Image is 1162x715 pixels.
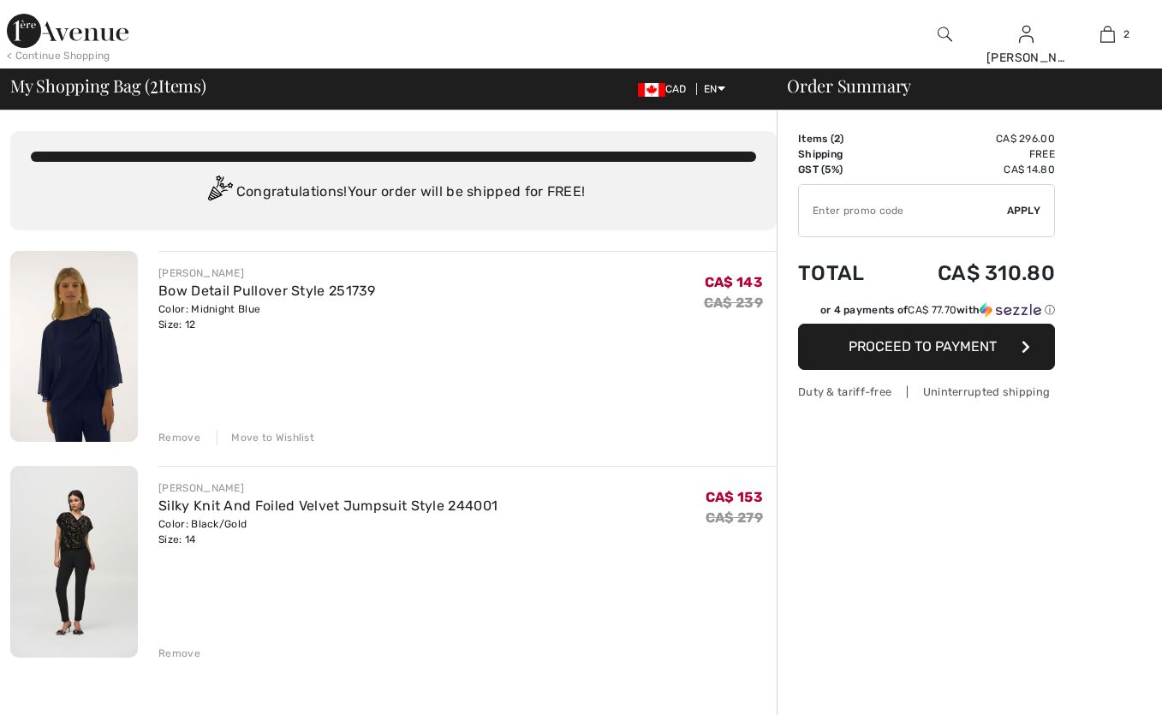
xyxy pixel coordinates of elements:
[7,48,110,63] div: < Continue Shopping
[799,185,1007,236] input: Promo code
[158,283,376,299] a: Bow Detail Pullover Style 251739
[891,146,1055,162] td: Free
[10,466,138,657] img: Silky Knit And Foiled Velvet Jumpsuit Style 244001
[908,304,956,316] span: CA$ 77.70
[638,83,665,97] img: Canadian Dollar
[1019,26,1034,42] a: Sign In
[158,498,498,514] a: Silky Knit And Foiled Velvet Jumpsuit Style 244001
[10,77,206,94] span: My Shopping Bag ( Items)
[7,14,128,48] img: 1ère Avenue
[938,24,952,45] img: search the website
[704,295,763,311] s: CA$ 239
[986,49,1066,67] div: [PERSON_NAME]
[158,430,200,445] div: Remove
[891,244,1055,302] td: CA$ 310.80
[158,265,376,281] div: [PERSON_NAME]
[705,274,763,290] span: CA$ 143
[706,489,763,505] span: CA$ 153
[1123,27,1129,42] span: 2
[158,301,376,332] div: Color: Midnight Blue Size: 12
[891,162,1055,177] td: CA$ 14.80
[849,338,997,355] span: Proceed to Payment
[704,83,725,95] span: EN
[202,176,236,210] img: Congratulation2.svg
[798,384,1055,400] div: Duty & tariff-free | Uninterrupted shipping
[1019,24,1034,45] img: My Info
[10,251,138,442] img: Bow Detail Pullover Style 251739
[638,83,694,95] span: CAD
[766,77,1152,94] div: Order Summary
[891,131,1055,146] td: CA$ 296.00
[798,131,891,146] td: Items ( )
[1100,24,1115,45] img: My Bag
[1068,24,1147,45] a: 2
[1007,203,1041,218] span: Apply
[798,244,891,302] td: Total
[31,176,756,210] div: Congratulations! Your order will be shipped for FREE!
[798,146,891,162] td: Shipping
[158,646,200,661] div: Remove
[158,516,498,547] div: Color: Black/Gold Size: 14
[706,509,763,526] s: CA$ 279
[798,324,1055,370] button: Proceed to Payment
[834,133,840,145] span: 2
[217,430,314,445] div: Move to Wishlist
[150,73,158,95] span: 2
[158,480,498,496] div: [PERSON_NAME]
[820,302,1055,318] div: or 4 payments of with
[980,302,1041,318] img: Sezzle
[798,162,891,177] td: GST (5%)
[798,302,1055,324] div: or 4 payments ofCA$ 77.70withSezzle Click to learn more about Sezzle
